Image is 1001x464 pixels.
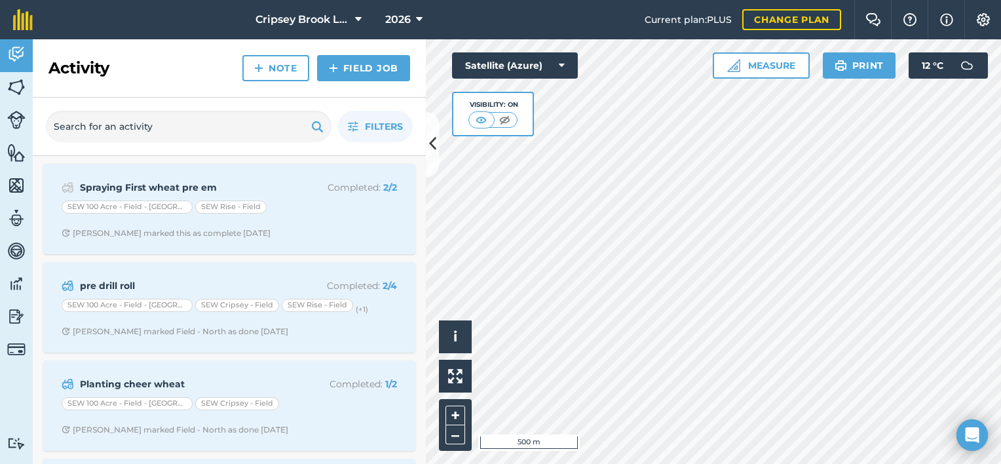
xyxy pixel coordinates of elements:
[956,419,988,451] div: Open Intercom Messenger
[13,9,33,30] img: fieldmargin Logo
[62,180,74,195] img: svg+xml;base64,PD94bWwgdmVyc2lvbj0iMS4wIiBlbmNvZGluZz0idXRmLTgiPz4KPCEtLSBHZW5lcmF0b3I6IEFkb2JlIE...
[62,299,193,312] div: SEW 100 Acre - Field - [GEOGRAPHIC_DATA]
[7,340,26,358] img: svg+xml;base64,PD94bWwgdmVyc2lvbj0iMS4wIiBlbmNvZGluZz0idXRmLTgiPz4KPCEtLSBHZW5lcmF0b3I6IEFkb2JlIE...
[46,111,331,142] input: Search for an activity
[742,9,841,30] a: Change plan
[452,52,578,79] button: Satellite (Azure)
[80,377,288,391] strong: Planting cheer wheat
[922,52,943,79] span: 12 ° C
[329,60,338,76] img: svg+xml;base64,PHN2ZyB4bWxucz0iaHR0cDovL3d3dy53My5vcmcvMjAwMC9zdmciIHdpZHRoPSIxNCIgaGVpZ2h0PSIyNC...
[7,45,26,64] img: svg+xml;base64,PD94bWwgdmVyc2lvbj0iMS4wIiBlbmNvZGluZz0idXRmLTgiPz4KPCEtLSBHZW5lcmF0b3I6IEFkb2JlIE...
[7,241,26,261] img: svg+xml;base64,PD94bWwgdmVyc2lvbj0iMS4wIiBlbmNvZGluZz0idXRmLTgiPz4KPCEtLSBHZW5lcmF0b3I6IEFkb2JlIE...
[62,327,70,336] img: Clock with arrow pointing clockwise
[255,12,350,28] span: Cripsey Brook Limited
[7,176,26,195] img: svg+xml;base64,PHN2ZyB4bWxucz0iaHR0cDovL3d3dy53My5vcmcvMjAwMC9zdmciIHdpZHRoPSI1NiIgaGVpZ2h0PSI2MC...
[645,12,732,27] span: Current plan : PLUS
[51,172,407,246] a: Spraying First wheat pre emCompleted: 2/2SEW 100 Acre - Field - [GEOGRAPHIC_DATA]SEW Rise - Field...
[62,278,74,294] img: svg+xml;base64,PD94bWwgdmVyc2lvbj0iMS4wIiBlbmNvZGluZz0idXRmLTgiPz4KPCEtLSBHZW5lcmF0b3I6IEFkb2JlIE...
[195,201,267,214] div: SEW Rise - Field
[7,143,26,163] img: svg+xml;base64,PHN2ZyB4bWxucz0iaHR0cDovL3d3dy53My5vcmcvMjAwMC9zdmciIHdpZHRoPSI1NiIgaGVpZ2h0PSI2MC...
[293,180,397,195] p: Completed :
[282,299,353,312] div: SEW Rise - Field
[293,377,397,391] p: Completed :
[62,376,74,392] img: svg+xml;base64,PD94bWwgdmVyc2lvbj0iMS4wIiBlbmNvZGluZz0idXRmLTgiPz4KPCEtLSBHZW5lcmF0b3I6IEFkb2JlIE...
[385,12,411,28] span: 2026
[317,55,410,81] a: Field Job
[713,52,810,79] button: Measure
[453,328,457,345] span: i
[7,208,26,228] img: svg+xml;base64,PD94bWwgdmVyc2lvbj0iMS4wIiBlbmNvZGluZz0idXRmLTgiPz4KPCEtLSBHZW5lcmF0b3I6IEFkb2JlIE...
[51,270,407,345] a: pre drill rollCompleted: 2/4SEW 100 Acre - Field - [GEOGRAPHIC_DATA]SEW Cripsey - FieldSEW Rise -...
[51,368,407,443] a: Planting cheer wheatCompleted: 1/2SEW 100 Acre - Field - [GEOGRAPHIC_DATA]SEW Cripsey - FieldCloc...
[468,100,518,110] div: Visibility: On
[365,119,403,134] span: Filters
[909,52,988,79] button: 12 °C
[385,378,397,390] strong: 1 / 2
[242,55,309,81] a: Note
[195,397,279,410] div: SEW Cripsey - Field
[62,425,288,435] div: [PERSON_NAME] marked Field - North as done [DATE]
[7,437,26,450] img: svg+xml;base64,PD94bWwgdmVyc2lvbj0iMS4wIiBlbmNvZGluZz0idXRmLTgiPz4KPCEtLSBHZW5lcmF0b3I6IEFkb2JlIE...
[7,274,26,294] img: svg+xml;base64,PD94bWwgdmVyc2lvbj0iMS4wIiBlbmNvZGluZz0idXRmLTgiPz4KPCEtLSBHZW5lcmF0b3I6IEFkb2JlIE...
[62,397,193,410] div: SEW 100 Acre - Field - [GEOGRAPHIC_DATA]
[835,58,847,73] img: svg+xml;base64,PHN2ZyB4bWxucz0iaHR0cDovL3d3dy53My5vcmcvMjAwMC9zdmciIHdpZHRoPSIxOSIgaGVpZ2h0PSIyNC...
[293,279,397,293] p: Completed :
[497,113,513,126] img: svg+xml;base64,PHN2ZyB4bWxucz0iaHR0cDovL3d3dy53My5vcmcvMjAwMC9zdmciIHdpZHRoPSI1MCIgaGVpZ2h0PSI0MC...
[448,369,463,383] img: Four arrows, one pointing top left, one top right, one bottom right and the last bottom left
[7,307,26,326] img: svg+xml;base64,PD94bWwgdmVyc2lvbj0iMS4wIiBlbmNvZGluZz0idXRmLTgiPz4KPCEtLSBHZW5lcmF0b3I6IEFkb2JlIE...
[62,229,70,237] img: Clock with arrow pointing clockwise
[356,305,368,314] small: (+ 1 )
[80,279,288,293] strong: pre drill roll
[62,425,70,434] img: Clock with arrow pointing clockwise
[383,182,397,193] strong: 2 / 2
[865,13,881,26] img: Two speech bubbles overlapping with the left bubble in the forefront
[7,77,26,97] img: svg+xml;base64,PHN2ZyB4bWxucz0iaHR0cDovL3d3dy53My5vcmcvMjAwMC9zdmciIHdpZHRoPSI1NiIgaGVpZ2h0PSI2MC...
[445,425,465,444] button: –
[383,280,397,292] strong: 2 / 4
[311,119,324,134] img: svg+xml;base64,PHN2ZyB4bWxucz0iaHR0cDovL3d3dy53My5vcmcvMjAwMC9zdmciIHdpZHRoPSIxOSIgaGVpZ2h0PSIyNC...
[473,113,489,126] img: svg+xml;base64,PHN2ZyB4bWxucz0iaHR0cDovL3d3dy53My5vcmcvMjAwMC9zdmciIHdpZHRoPSI1MCIgaGVpZ2h0PSI0MC...
[902,13,918,26] img: A question mark icon
[80,180,288,195] strong: Spraying First wheat pre em
[7,111,26,129] img: svg+xml;base64,PD94bWwgdmVyc2lvbj0iMS4wIiBlbmNvZGluZz0idXRmLTgiPz4KPCEtLSBHZW5lcmF0b3I6IEFkb2JlIE...
[954,52,980,79] img: svg+xml;base64,PD94bWwgdmVyc2lvbj0iMS4wIiBlbmNvZGluZz0idXRmLTgiPz4KPCEtLSBHZW5lcmF0b3I6IEFkb2JlIE...
[823,52,896,79] button: Print
[445,406,465,425] button: +
[62,228,271,239] div: [PERSON_NAME] marked this as complete [DATE]
[975,13,991,26] img: A cog icon
[254,60,263,76] img: svg+xml;base64,PHN2ZyB4bWxucz0iaHR0cDovL3d3dy53My5vcmcvMjAwMC9zdmciIHdpZHRoPSIxNCIgaGVpZ2h0PSIyNC...
[62,201,193,214] div: SEW 100 Acre - Field - [GEOGRAPHIC_DATA]
[940,12,953,28] img: svg+xml;base64,PHN2ZyB4bWxucz0iaHR0cDovL3d3dy53My5vcmcvMjAwMC9zdmciIHdpZHRoPSIxNyIgaGVpZ2h0PSIxNy...
[195,299,279,312] div: SEW Cripsey - Field
[439,320,472,353] button: i
[338,111,413,142] button: Filters
[727,59,740,72] img: Ruler icon
[62,326,288,337] div: [PERSON_NAME] marked Field - North as done [DATE]
[48,58,109,79] h2: Activity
